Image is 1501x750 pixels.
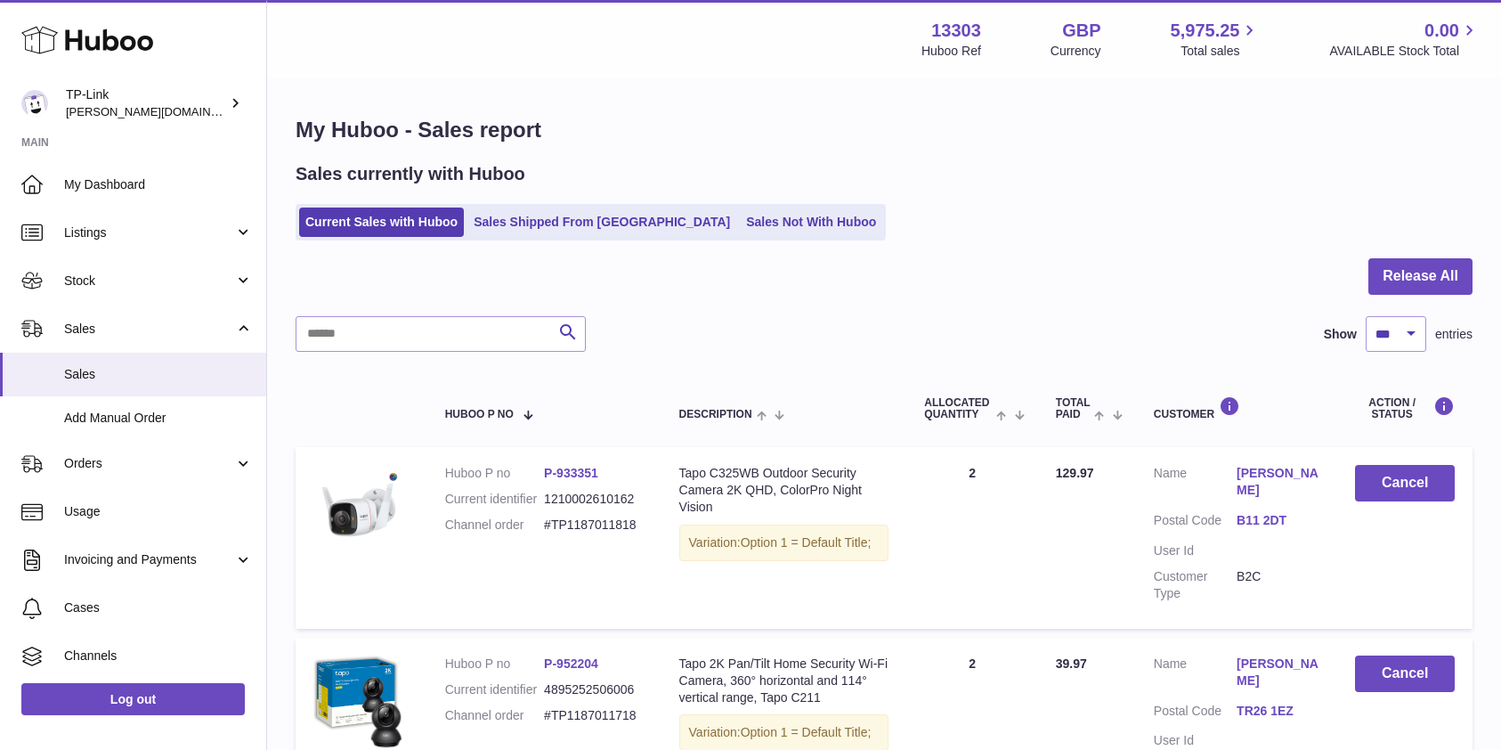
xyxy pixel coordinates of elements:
[1181,43,1260,60] span: Total sales
[64,551,234,568] span: Invoicing and Payments
[740,208,882,237] a: Sales Not With Huboo
[921,43,981,60] div: Huboo Ref
[544,681,643,698] dd: 4895252506006
[679,525,889,561] div: Variation:
[445,517,544,534] dt: Channel order
[1329,43,1480,60] span: AVAILABLE Stock Total
[1424,19,1459,43] span: 0.00
[64,224,234,241] span: Listings
[679,465,889,516] div: Tapo C325WB Outdoor Security Camera 2K QHD, ColorPro Night Vision
[1154,703,1237,724] dt: Postal Code
[544,517,643,534] dd: #TP1187011818
[299,208,464,237] a: Current Sales with Huboo
[1171,19,1240,43] span: 5,975.25
[445,656,544,673] dt: Huboo P no
[1368,258,1473,295] button: Release All
[741,725,872,739] span: Option 1 = Default Title;
[1154,568,1237,602] dt: Customer Type
[679,409,752,420] span: Description
[21,90,48,117] img: susie.li@tp-link.com
[64,273,234,289] span: Stock
[1062,19,1100,43] strong: GBP
[1435,326,1473,343] span: entries
[313,656,402,748] img: 71OHXxFof5L._AC_SL1500.jpg
[1237,465,1319,499] a: [PERSON_NAME]
[64,648,253,664] span: Channels
[1237,703,1319,720] a: TR26 1EZ
[1355,465,1455,501] button: Cancel
[1329,19,1480,60] a: 0.00 AVAILABLE Stock Total
[64,599,253,616] span: Cases
[1154,656,1237,694] dt: Name
[1355,396,1455,420] div: Action / Status
[467,208,736,237] a: Sales Shipped From [GEOGRAPHIC_DATA]
[906,447,1037,628] td: 2
[544,466,598,480] a: P-933351
[1171,19,1261,60] a: 5,975.25 Total sales
[924,397,992,420] span: ALLOCATED Quantity
[445,707,544,724] dt: Channel order
[931,19,981,43] strong: 13303
[544,707,643,724] dd: #TP1187011718
[445,409,514,420] span: Huboo P no
[296,162,525,186] h2: Sales currently with Huboo
[1154,732,1237,749] dt: User Id
[1324,326,1357,343] label: Show
[1154,542,1237,559] dt: User Id
[64,321,234,338] span: Sales
[64,410,253,427] span: Add Manual Order
[1154,465,1237,503] dt: Name
[1237,512,1319,529] a: B11 2DT
[445,491,544,508] dt: Current identifier
[741,535,872,550] span: Option 1 = Default Title;
[296,116,1473,144] h1: My Huboo - Sales report
[544,491,643,508] dd: 1210002610162
[66,104,450,118] span: [PERSON_NAME][DOMAIN_NAME][EMAIL_ADDRESS][DOMAIN_NAME]
[544,656,598,671] a: P-952204
[64,503,253,520] span: Usage
[1237,656,1319,689] a: [PERSON_NAME]
[21,683,245,715] a: Log out
[1154,396,1320,420] div: Customer
[445,681,544,698] dt: Current identifier
[64,176,253,193] span: My Dashboard
[64,366,253,383] span: Sales
[445,465,544,482] dt: Huboo P no
[1154,512,1237,534] dt: Postal Code
[1056,397,1091,420] span: Total paid
[1355,656,1455,692] button: Cancel
[679,656,889,706] div: Tapo 2K Pan/Tilt Home Security Wi-Fi Camera, 360° horizontal and 114° vertical range, Tapo C211
[313,465,402,554] img: Square-Tapo_C325WB-icon-onrighttop.jpg
[64,455,234,472] span: Orders
[1056,656,1087,671] span: 39.97
[66,86,226,120] div: TP-Link
[1051,43,1101,60] div: Currency
[1237,568,1319,602] dd: B2C
[1056,466,1094,480] span: 129.97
